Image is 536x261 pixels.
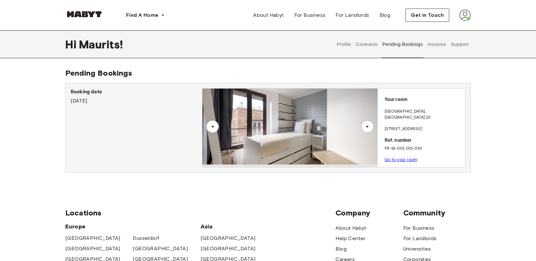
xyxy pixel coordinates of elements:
[385,109,463,121] p: [GEOGRAPHIC_DATA] , [GEOGRAPHIC_DATA] 20
[121,9,170,22] button: Find A Home
[209,125,216,128] div: ▲
[253,11,284,19] span: About Habyt
[294,11,326,19] span: For Business
[335,245,347,253] a: Blog
[364,125,371,128] div: ▲
[374,9,396,22] a: Blog
[385,137,463,144] p: Ref. number
[65,208,335,218] span: Locations
[202,89,377,165] img: Image of the room
[65,38,79,51] span: Hi
[201,223,268,230] span: Asia
[201,234,256,242] a: [GEOGRAPHIC_DATA]
[71,88,202,96] p: Booking date
[385,96,463,103] p: Your room
[385,126,463,132] p: [STREET_ADDRESS]
[411,11,444,19] span: Get in Touch
[381,30,424,58] button: Pending Bookings
[65,245,120,252] a: [GEOGRAPHIC_DATA]
[380,11,391,19] span: Blog
[450,30,469,58] button: Support
[133,245,188,252] a: [GEOGRAPHIC_DATA]
[459,9,471,21] img: avatar
[126,11,158,19] span: Find A Home
[133,234,159,242] a: Dusseldorf
[427,30,447,58] button: Invoices
[330,9,374,22] a: For Landlords
[385,157,418,162] a: Go to your room
[65,11,103,17] img: Habyt
[405,9,449,22] button: Get in Touch
[71,88,202,105] div: [DATE]
[336,30,352,58] button: Profile
[403,208,471,218] span: Community
[335,208,403,218] span: Company
[65,223,201,230] span: Europe
[65,68,132,78] span: Pending Bookings
[201,245,256,252] a: [GEOGRAPHIC_DATA]
[289,9,331,22] a: For Business
[403,235,437,242] a: For Landlords
[65,234,120,242] a: [GEOGRAPHIC_DATA]
[248,9,289,22] a: About Habyt
[335,30,471,58] div: user profile tabs
[335,224,366,232] a: About Habyt
[335,11,369,19] span: For Landlords
[335,235,365,242] a: Help Center
[403,245,431,253] a: Universities
[79,38,123,51] span: Maurits !
[385,146,463,152] p: FR-18-001-001-01H
[355,30,378,58] button: Contracts
[403,224,435,232] a: For Business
